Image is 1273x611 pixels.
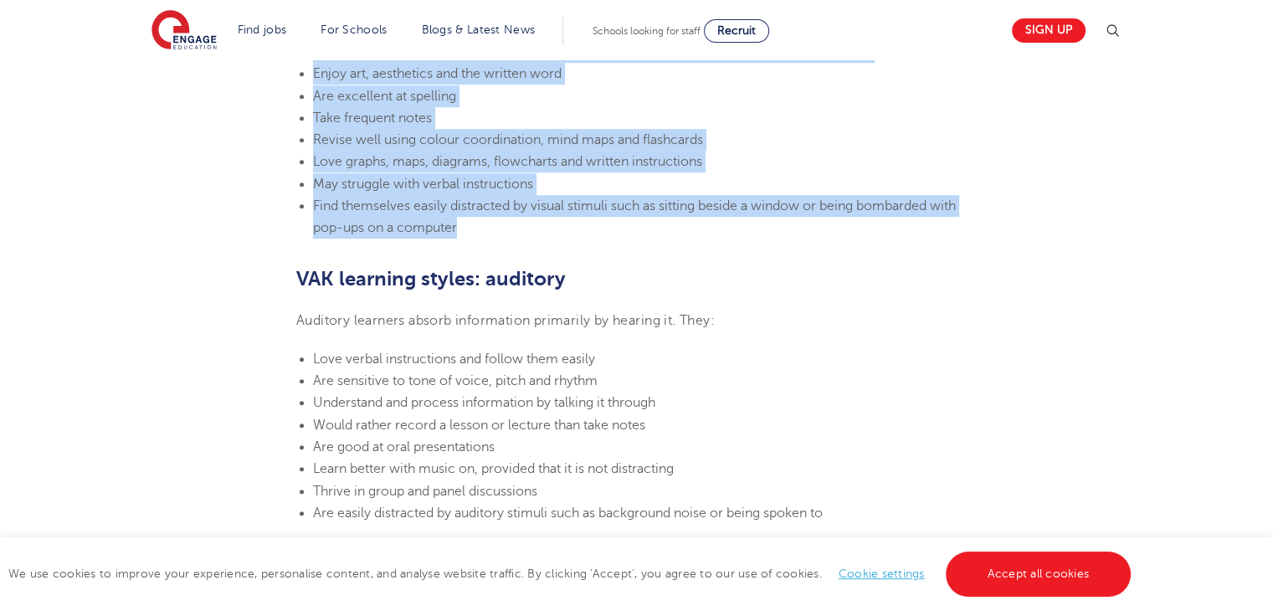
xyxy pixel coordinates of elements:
[296,267,566,290] b: VAK learning styles: auditory
[321,23,387,36] a: For Schools
[704,19,769,43] a: Recruit
[313,484,537,499] span: Thrive in group and panel discussions
[313,154,702,169] span: Love graphs, maps, diagrams, flowcharts and written instructions
[8,567,1135,580] span: We use cookies to improve your experience, personalise content, and analyse website traffic. By c...
[313,177,533,192] span: May struggle with verbal instructions
[151,10,217,52] img: Engage Education
[313,66,562,81] span: Enjoy art, aesthetics and the written word
[313,506,823,521] span: Are easily distracted by auditory stimuli such as background noise or being spoken to
[313,373,598,388] span: Are sensitive to tone of voice, pitch and rhythm
[313,439,495,454] span: Are good at oral presentations
[238,23,287,36] a: Find jobs
[296,313,715,328] span: Auditory learners absorb information primarily by hearing it. They:
[313,89,456,104] span: Are excellent at spelling
[1012,18,1086,43] a: Sign up
[313,395,655,410] span: Understand and process information by talking it through
[717,24,756,37] span: Recruit
[313,352,595,367] span: Love verbal instructions and follow them easily
[313,418,645,433] span: Would rather record a lesson or lecture than take notes
[593,25,701,37] span: Schools looking for staff
[313,198,956,235] span: Find themselves easily distracted by visual stimuli such as sitting beside a window or being bomb...
[313,461,674,476] span: Learn better with music on, provided that it is not distracting
[313,110,432,126] span: Take frequent notes
[422,23,536,36] a: Blogs & Latest News
[839,567,925,580] a: Cookie settings
[946,552,1132,597] a: Accept all cookies
[313,132,703,147] span: Revise well using colour coordination, mind maps and flashcards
